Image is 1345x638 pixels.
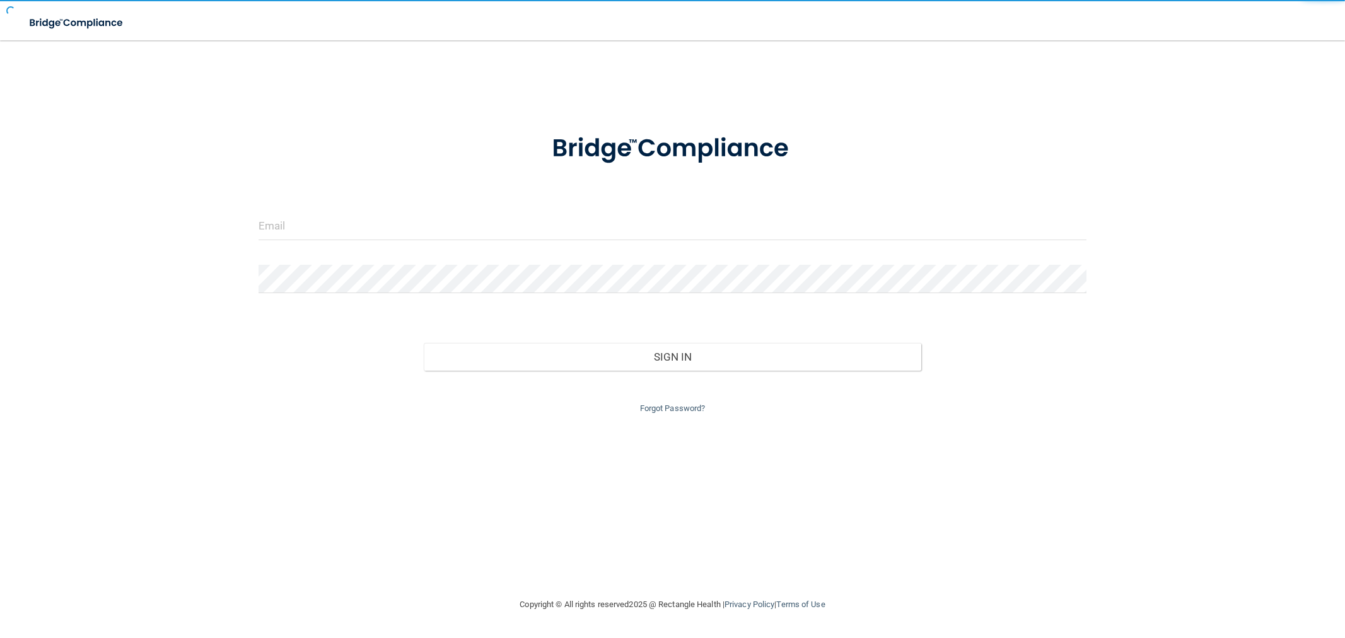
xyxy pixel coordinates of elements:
[640,403,706,413] a: Forgot Password?
[725,600,774,609] a: Privacy Policy
[424,343,921,371] button: Sign In
[776,600,825,609] a: Terms of Use
[19,10,135,36] img: bridge_compliance_login_screen.278c3ca4.svg
[259,212,1087,240] input: Email
[526,116,820,182] img: bridge_compliance_login_screen.278c3ca4.svg
[443,584,903,625] div: Copyright © All rights reserved 2025 @ Rectangle Health | |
